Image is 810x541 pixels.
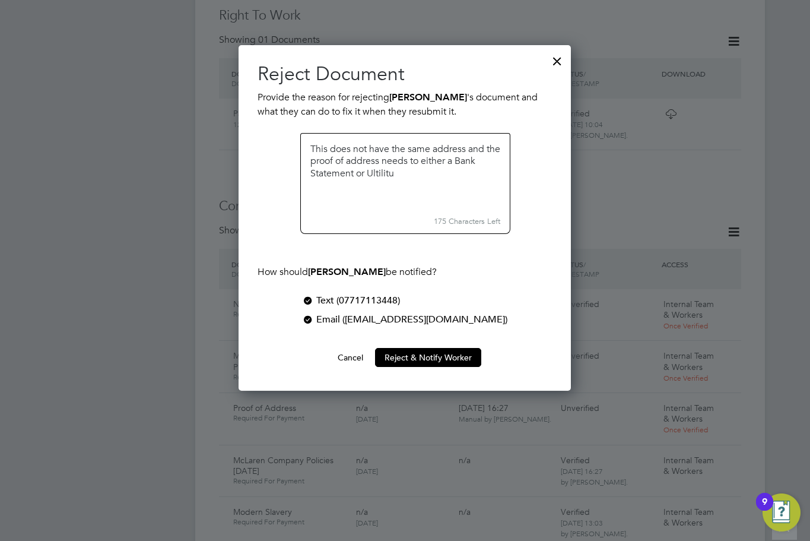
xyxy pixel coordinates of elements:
[308,266,386,277] b: [PERSON_NAME]
[258,90,552,119] p: Provide the reason for rejecting 's document and what they can do to fix it when they resubmit it.
[375,348,481,367] button: Reject & Notify Worker
[258,265,552,279] p: How should be notified?
[328,348,373,367] button: Cancel
[763,493,801,531] button: Open Resource Center, 9 new notifications
[316,293,400,308] div: Text (07717113448)
[300,210,510,234] small: 175 Characters Left
[316,312,507,327] div: Email ([EMAIL_ADDRESS][DOMAIN_NAME])
[762,502,767,517] div: 9
[389,91,467,103] b: [PERSON_NAME]
[258,62,552,87] h2: Reject Document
